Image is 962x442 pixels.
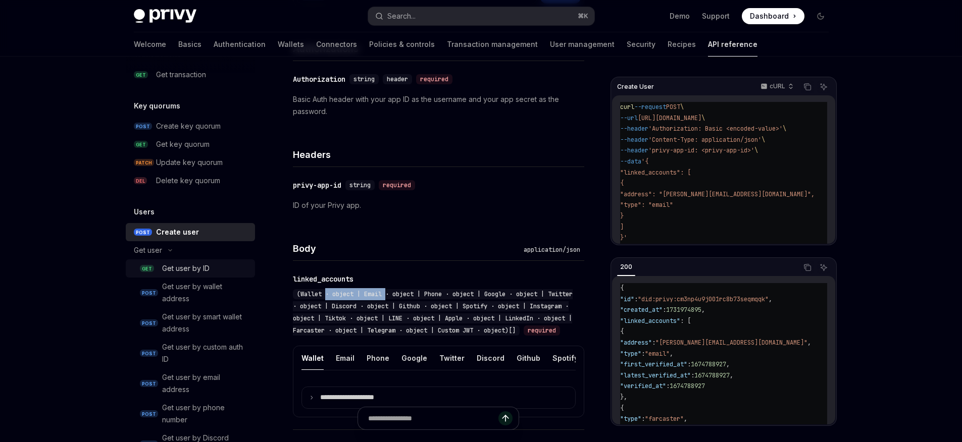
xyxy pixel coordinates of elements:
a: GETGet user by ID [126,259,255,278]
a: POSTGet user by phone number [126,399,255,429]
span: , [684,415,687,423]
a: Welcome [134,32,166,57]
div: required [524,325,560,336]
span: 1674788927 [694,371,730,379]
a: Authentication [214,32,266,57]
p: Basic Auth header with your app ID as the username and your app secret as the password. [293,93,584,118]
span: { [620,327,624,336]
div: Get user by custom auth ID [162,341,249,365]
div: Authorization [293,74,345,84]
span: ] [620,223,624,231]
div: Create user [156,226,199,238]
span: "linked_accounts": [ [620,169,691,177]
span: 'privy-app-id: <privy-app-id>' [648,146,754,154]
span: 1674788927 [670,382,705,390]
a: POSTCreate key quorum [126,117,255,135]
span: , [670,350,673,358]
span: '{ [641,157,648,165]
span: POST [140,380,158,388]
span: "first_verified_at" [620,360,687,368]
span: : [ [680,317,691,325]
a: Basics [178,32,201,57]
div: Get user by phone number [162,402,249,426]
span: "created_at" [620,306,663,314]
div: linked_accounts [293,274,353,284]
div: Search... [387,10,416,22]
span: }' [620,234,627,242]
button: Discord [477,346,504,370]
a: POSTGet user by wallet address [126,278,255,308]
span: \ [783,125,786,133]
span: : [666,382,670,390]
span: 'Authorization: Basic <encoded-value>' [648,125,783,133]
button: Email [336,346,355,370]
div: application/json [520,245,584,255]
button: cURL [755,78,798,95]
a: PATCHUpdate key quorum [126,153,255,172]
span: Dashboard [750,11,789,21]
button: Ask AI [817,261,830,274]
span: \ [762,136,765,144]
span: POST [140,410,158,418]
span: "verified_at" [620,382,666,390]
a: Recipes [668,32,696,57]
span: "address": "[PERSON_NAME][EMAIL_ADDRESS][DOMAIN_NAME]", [620,190,815,198]
button: Search...⌘K [368,7,594,25]
span: string [353,75,375,83]
span: "[PERSON_NAME][EMAIL_ADDRESS][DOMAIN_NAME]" [655,339,807,347]
a: GETGet key quorum [126,135,255,153]
span: (Wallet · object | Email · object | Phone · object | Google · object | Twitter · object | Discord... [293,290,573,335]
span: "email" [645,350,670,358]
a: Security [627,32,655,57]
a: DELDelete key quorum [126,172,255,190]
span: { [620,179,624,187]
span: , [769,295,772,303]
div: required [416,74,452,84]
p: ID of your Privy app. [293,199,584,211]
span: PATCH [134,159,154,167]
span: "type" [620,350,641,358]
span: \ [701,114,705,122]
span: , [807,339,811,347]
span: \ [754,146,758,154]
span: : [634,295,638,303]
div: 200 [617,261,635,273]
span: , [726,360,730,368]
span: "type" [620,415,641,423]
span: : [663,306,666,314]
span: GET [140,265,154,272]
a: POSTGet user by custom auth ID [126,338,255,368]
span: : [652,339,655,347]
a: POSTCreate user [126,223,255,241]
span: 1674788927 [691,360,726,368]
span: 1731974895 [666,306,701,314]
span: GET [134,71,148,79]
a: POSTGet user by email address [126,368,255,399]
span: "id" [620,295,634,303]
span: , [701,306,705,314]
div: Get key quorum [156,138,210,150]
div: Get user by wallet address [162,281,249,305]
span: }, [620,393,627,401]
span: : [691,371,694,379]
button: Copy the contents from the code block [801,261,814,274]
span: --header [620,136,648,144]
span: "did:privy:cm3np4u9j001rc8b73seqmqqk" [638,295,769,303]
span: --header [620,146,648,154]
div: privy-app-id [293,180,341,190]
span: "farcaster" [645,415,684,423]
a: User management [550,32,615,57]
input: Ask a question... [368,407,498,429]
a: Connectors [316,32,357,57]
span: --url [620,114,638,122]
div: Delete key quorum [156,175,220,187]
span: ⌘ K [578,12,588,20]
span: { [620,404,624,412]
img: dark logo [134,9,196,23]
button: Github [517,346,540,370]
button: Send message [498,411,513,425]
span: POST [666,103,680,111]
button: Google [401,346,427,370]
span: POST [134,123,152,130]
span: string [349,181,371,189]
